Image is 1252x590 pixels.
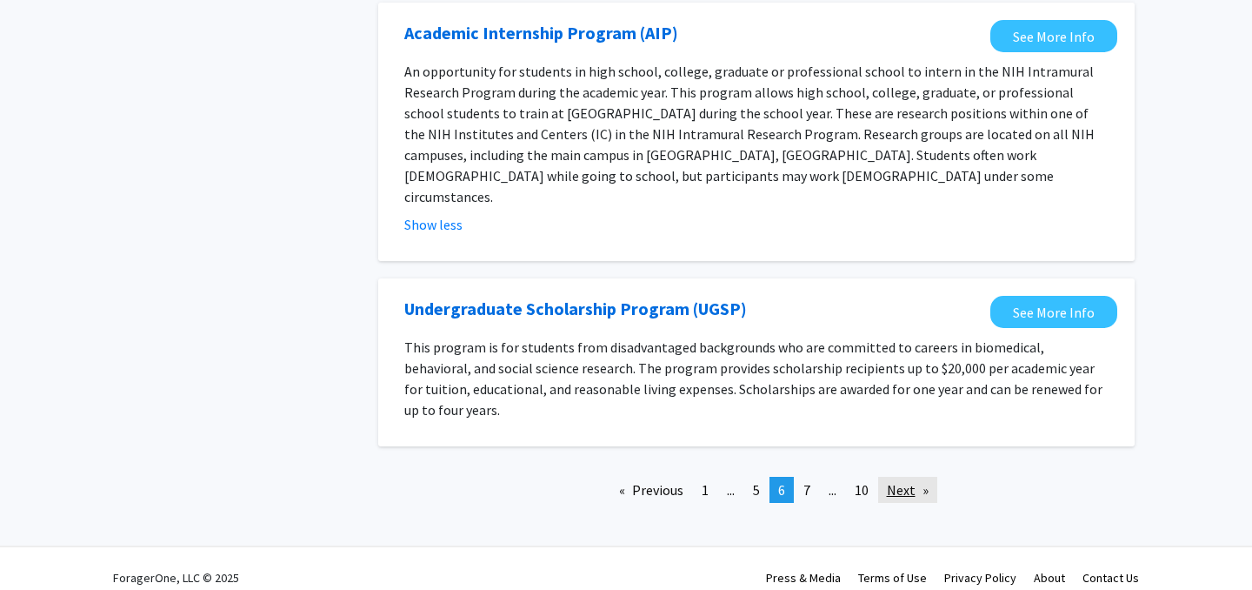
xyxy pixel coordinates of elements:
a: Press & Media [766,570,841,586]
span: 5 [753,481,760,499]
a: Privacy Policy [944,570,1016,586]
a: Next page [878,477,937,503]
span: 6 [778,481,785,499]
span: 10 [855,481,869,499]
button: Show less [404,214,463,235]
a: Opens in a new tab [990,296,1117,328]
ul: Pagination [378,477,1135,503]
span: This program is for students from disadvantaged backgrounds who are committed to careers in biome... [404,339,1102,419]
span: 7 [803,481,810,499]
span: 1 [702,481,709,499]
a: Opens in a new tab [404,20,678,46]
span: ... [727,481,735,499]
a: Previous page [610,477,692,503]
span: An opportunity for students in high school, college, graduate or professional school to intern in... [404,63,1095,205]
a: About [1034,570,1065,586]
a: Opens in a new tab [404,296,747,322]
a: Contact Us [1082,570,1139,586]
iframe: Chat [13,512,74,577]
a: Opens in a new tab [990,20,1117,52]
span: ... [829,481,836,499]
a: Terms of Use [858,570,927,586]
